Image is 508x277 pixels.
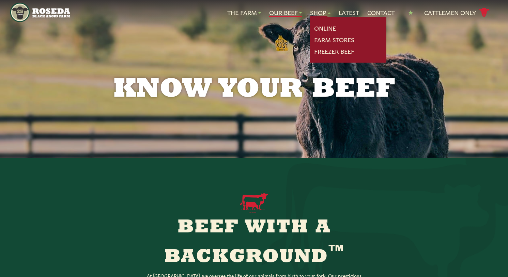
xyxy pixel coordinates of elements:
[123,218,385,267] h2: Beef With a Background
[80,76,429,103] h1: Know Your Beef
[314,24,336,33] a: Online
[314,35,354,44] a: Farm Stores
[339,8,359,17] a: Latest
[424,6,490,18] a: Cattlemen Only
[367,8,395,17] a: Contact
[314,47,354,56] a: Freezer Beef
[310,8,330,17] a: Shop
[10,3,70,22] img: https://roseda.com/wp-content/uploads/2021/05/roseda-25-header.png
[227,8,261,17] a: The Farm
[269,8,302,17] a: Our Beef
[328,244,344,260] sup: ™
